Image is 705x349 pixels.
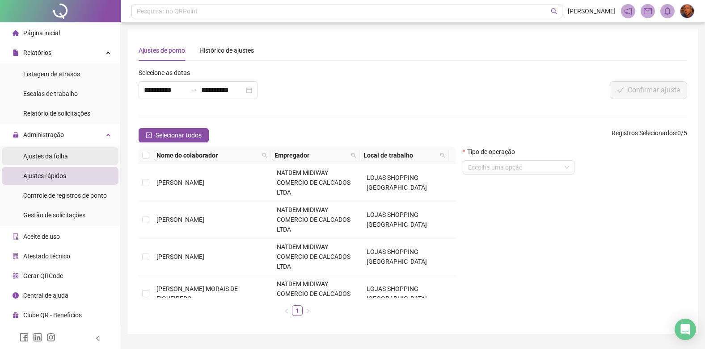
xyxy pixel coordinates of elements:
span: [PERSON_NAME] MORAIS DE FIGUEIREDO [156,285,238,302]
img: 94904 [680,4,694,18]
span: gift [13,312,19,318]
button: left [281,305,292,316]
span: Aceite de uso [23,233,60,240]
span: notification [624,7,632,15]
li: 1 [292,305,303,316]
span: Registros Selecionados [612,129,676,137]
span: info-circle [13,292,19,299]
span: [PERSON_NAME] [156,179,204,186]
span: swap-right [190,87,198,94]
span: search [440,153,445,158]
span: right [305,308,311,314]
span: left [284,308,289,314]
button: right [303,305,313,316]
a: 1 [292,306,302,316]
span: search [260,149,269,162]
span: search [349,149,358,162]
label: Tipo de operação [463,147,520,157]
li: Página anterior [281,305,292,316]
span: LOJAS SHOPPING [GEOGRAPHIC_DATA] [367,211,427,228]
span: file [13,50,19,56]
label: Selecione as datas [139,68,196,78]
span: Relatório de solicitações [23,110,90,117]
span: [PERSON_NAME] [156,253,204,260]
span: Atestado técnico [23,253,70,260]
span: linkedin [33,333,42,342]
span: lock [13,132,19,138]
li: Próxima página [303,305,313,316]
span: Gestão de solicitações [23,212,85,219]
span: Página inicial [23,29,60,37]
span: NATDEM MIDIWAY COMERCIO DE CALCADOS LTDA [277,169,350,196]
span: bell [663,7,671,15]
span: Controle de registros de ponto [23,192,107,199]
button: Selecionar todos [139,128,209,142]
span: left [95,335,101,341]
span: mail [644,7,652,15]
span: Local de trabalho [363,150,436,160]
span: Escalas de trabalho [23,90,78,97]
span: Central de ajuda [23,292,68,299]
span: LOJAS SHOPPING [GEOGRAPHIC_DATA] [367,285,427,302]
span: NATDEM MIDIWAY COMERCIO DE CALCADOS LTDA [277,206,350,233]
span: [PERSON_NAME] [156,216,204,223]
span: search [262,153,267,158]
div: Open Intercom Messenger [675,319,696,340]
span: Nome do colaborador [156,150,258,160]
span: LOJAS SHOPPING [GEOGRAPHIC_DATA] [367,174,427,191]
span: NATDEM MIDIWAY COMERCIO DE CALCADOS LTDA [277,280,350,307]
span: LOJAS SHOPPING [GEOGRAPHIC_DATA] [367,248,427,265]
span: audit [13,233,19,240]
span: check-square [146,132,152,138]
span: Ajustes rápidos [23,172,66,179]
span: Listagem de atrasos [23,71,80,78]
span: solution [13,253,19,259]
span: search [351,153,356,158]
span: Empregador [274,150,347,160]
div: Ajustes de ponto [139,46,185,55]
span: qrcode [13,273,19,279]
span: home [13,30,19,36]
span: [PERSON_NAME] [568,6,616,16]
span: Ajustes da folha [23,153,68,160]
span: search [438,149,447,162]
span: Clube QR - Beneficios [23,312,82,319]
span: Relatórios [23,49,51,56]
span: Gerar QRCode [23,272,63,279]
span: to [190,87,198,94]
span: NATDEM MIDIWAY COMERCIO DE CALCADOS LTDA [277,243,350,270]
span: Administração [23,131,64,138]
span: search [551,8,557,15]
button: Confirmar ajuste [610,81,687,99]
span: instagram [46,333,55,342]
div: Histórico de ajustes [199,46,254,55]
span: : 0 / 5 [612,128,687,142]
span: facebook [20,333,29,342]
span: Selecionar todos [156,130,202,140]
